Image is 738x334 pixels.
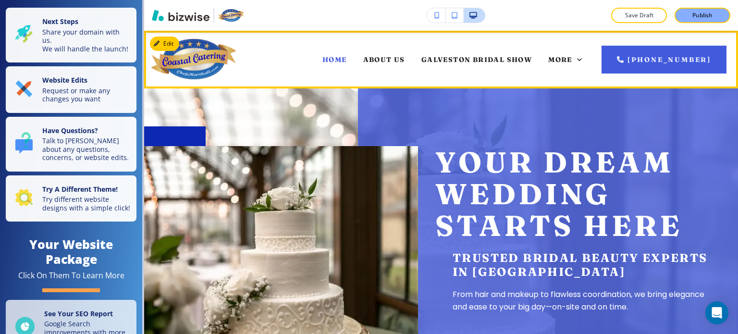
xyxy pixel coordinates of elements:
[6,175,136,222] button: Try A Different Theme!Try different website designs with a simple click!
[6,237,136,267] h4: Your Website Package
[322,55,347,64] span: HOME
[6,117,136,172] button: Have Questions?Talk to [PERSON_NAME] about any questions, concerns, or website edits.
[453,251,709,279] p: Trusted Bridal Beauty Experts in [GEOGRAPHIC_DATA]
[548,55,572,64] span: More
[18,271,124,281] div: Click On Them To Learn More
[150,37,179,51] button: Edit
[42,75,87,85] strong: Website Edits
[675,8,730,23] button: Publish
[692,11,713,20] p: Publish
[42,87,131,103] p: Request or make any changes you want
[363,55,405,64] span: ABOUT US
[151,39,236,79] img: Coastal Catering
[6,66,136,113] button: Website EditsRequest or make any changes you want
[42,28,131,53] p: Share your domain with us. We will handle the launch!
[435,146,709,241] p: Your Dream Wedding Starts Here
[44,309,113,318] strong: See Your SEO Report
[6,8,136,62] button: Next StepsShare your domain with us.We will handle the launch!
[42,126,98,135] strong: Have Questions?
[42,17,78,26] strong: Next Steps
[218,9,244,22] img: Your Logo
[42,195,131,212] p: Try different website designs with a simple click!
[548,55,582,64] div: More
[421,55,532,64] span: GALVESTON BRIDAL SHOW
[602,46,726,74] a: [PHONE_NUMBER]
[42,185,118,194] strong: Try A Different Theme!
[453,288,709,313] p: From hair and makeup to flawless coordination, we bring elegance and ease to your big day—on-site...
[42,136,131,162] p: Talk to [PERSON_NAME] about any questions, concerns, or website edits.
[624,11,654,20] p: Save Draft
[152,10,209,21] img: Bizwise Logo
[611,8,667,23] button: Save Draft
[705,301,728,324] div: Open Intercom Messenger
